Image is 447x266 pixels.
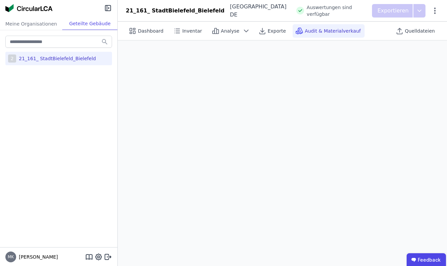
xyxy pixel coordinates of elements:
[126,7,225,15] div: 21_161_ StadtBielefeld_Bielefeld
[16,55,96,62] div: 21_161_ StadtBielefeld_Bielefeld
[16,254,58,260] span: [PERSON_NAME]
[377,7,410,15] p: Exportieren
[8,255,14,259] span: MK
[225,3,292,19] div: [GEOGRAPHIC_DATA] DE
[307,4,372,17] span: Auswertungen sind verfügbar
[268,28,286,34] span: Exporte
[221,28,239,34] span: Analyse
[405,28,435,34] span: Quelldateien
[138,28,163,34] span: Dashboard
[305,28,361,34] span: Audit & Materialverkauf
[8,54,16,63] div: 2
[182,28,202,34] span: Inventar
[5,4,52,12] img: Concular
[62,17,117,30] div: Geteilte Gebäude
